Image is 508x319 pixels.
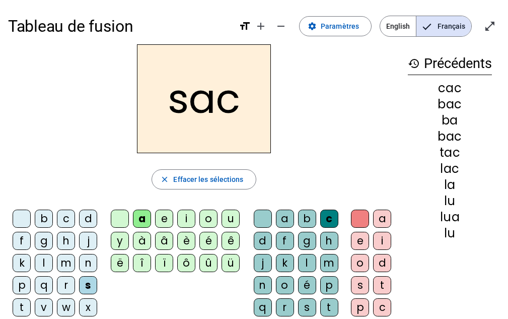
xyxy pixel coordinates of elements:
[373,210,391,228] div: a
[480,16,500,36] button: Entrer en plein écran
[254,254,272,272] div: j
[111,232,129,250] div: y
[298,210,316,228] div: b
[408,179,492,191] div: la
[79,276,97,294] div: s
[351,254,369,272] div: o
[276,232,294,250] div: f
[271,16,291,36] button: Diminuer la taille de la police
[177,254,195,272] div: ô
[133,210,151,228] div: a
[35,276,53,294] div: q
[255,20,267,32] mat-icon: add
[408,57,420,70] mat-icon: history
[408,82,492,94] div: cac
[13,254,31,272] div: k
[351,298,369,316] div: p
[199,210,217,228] div: o
[298,298,316,316] div: s
[320,298,338,316] div: t
[13,298,31,316] div: t
[276,276,294,294] div: o
[177,232,195,250] div: è
[408,147,492,159] div: tac
[222,210,240,228] div: u
[152,169,256,189] button: Effacer les sélections
[408,98,492,110] div: bac
[57,298,75,316] div: w
[57,276,75,294] div: r
[133,232,151,250] div: à
[351,276,369,294] div: s
[254,276,272,294] div: n
[408,195,492,207] div: lu
[484,20,496,32] mat-icon: open_in_full
[373,254,391,272] div: d
[79,254,97,272] div: n
[155,254,173,272] div: ï
[160,175,169,184] mat-icon: close
[111,254,129,272] div: ë
[380,16,472,37] mat-button-toggle-group: Language selection
[79,298,97,316] div: x
[254,298,272,316] div: q
[408,163,492,175] div: lac
[276,254,294,272] div: k
[320,232,338,250] div: h
[57,254,75,272] div: m
[57,210,75,228] div: c
[298,254,316,272] div: l
[320,254,338,272] div: m
[137,44,271,153] h2: sac
[35,298,53,316] div: v
[275,20,287,32] mat-icon: remove
[408,52,492,75] h3: Précédents
[35,210,53,228] div: b
[276,210,294,228] div: a
[79,210,97,228] div: d
[308,22,317,31] mat-icon: settings
[351,232,369,250] div: e
[133,254,151,272] div: î
[35,254,53,272] div: l
[57,232,75,250] div: h
[8,10,231,42] h1: Tableau de fusion
[320,210,338,228] div: c
[199,254,217,272] div: û
[380,16,416,36] span: English
[239,20,251,32] mat-icon: format_size
[79,232,97,250] div: j
[373,232,391,250] div: i
[254,232,272,250] div: d
[321,20,359,32] span: Paramètres
[222,254,240,272] div: ü
[298,232,316,250] div: g
[155,232,173,250] div: â
[13,276,31,294] div: p
[177,210,195,228] div: i
[373,298,391,316] div: c
[373,276,391,294] div: t
[155,210,173,228] div: e
[199,232,217,250] div: é
[13,232,31,250] div: f
[408,227,492,239] div: lu
[276,298,294,316] div: r
[408,131,492,143] div: bac
[320,276,338,294] div: p
[408,211,492,223] div: lua
[35,232,53,250] div: g
[416,16,471,36] span: Français
[222,232,240,250] div: ê
[299,16,372,36] button: Paramètres
[408,114,492,126] div: ba
[251,16,271,36] button: Augmenter la taille de la police
[173,173,243,185] span: Effacer les sélections
[298,276,316,294] div: é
